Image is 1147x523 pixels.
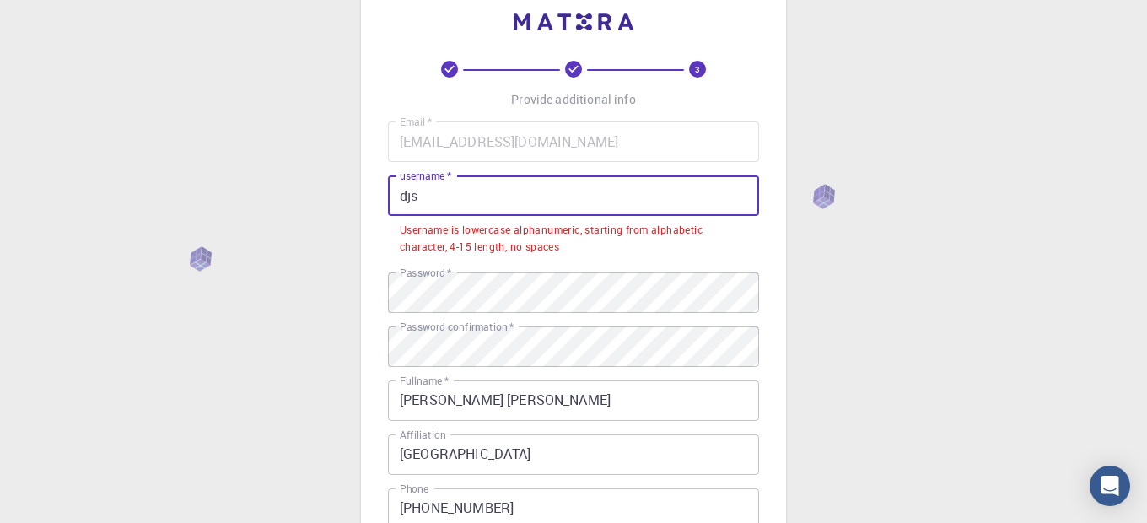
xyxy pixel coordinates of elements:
[400,482,428,496] label: Phone
[511,91,635,108] p: Provide additional info
[400,428,445,442] label: Affiliation
[400,266,451,280] label: Password
[1090,466,1130,506] div: Open Intercom Messenger
[400,115,432,129] label: Email
[400,374,449,388] label: Fullname
[400,222,747,256] div: Username is lowercase alphanumeric, starting from alphabetic character, 4-15 length, no spaces
[400,169,451,183] label: username
[695,63,700,75] text: 3
[400,320,514,334] label: Password confirmation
